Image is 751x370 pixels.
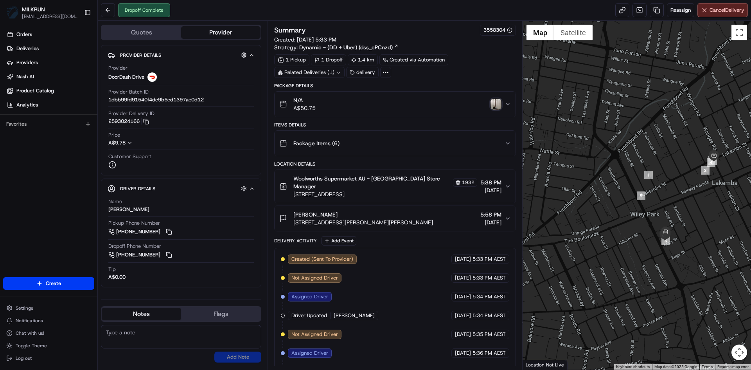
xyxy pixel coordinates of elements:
div: 1 Dropoff [311,54,346,65]
span: [STREET_ADDRESS][PERSON_NAME][PERSON_NAME] [293,218,433,226]
a: Analytics [3,99,97,111]
span: Customer Support [108,153,151,160]
button: [EMAIL_ADDRESS][DOMAIN_NAME] [22,13,78,20]
button: CancelDelivery [697,3,748,17]
span: 1932 [462,179,474,186]
button: Reassign [667,3,694,17]
span: [DATE] 5:33 PM [297,36,336,43]
span: Price [108,132,120,139]
span: Not Assigned Driver [291,331,338,338]
div: Related Deliveries (1) [274,67,345,78]
span: Product Catalog [16,87,54,94]
button: [PHONE_NUMBER] [108,251,173,259]
span: Tip [108,266,116,273]
span: Dropoff Phone Number [108,243,161,250]
button: N/AA$50.75photo_proof_of_delivery image [275,92,515,117]
button: MILKRUNMILKRUN[EMAIL_ADDRESS][DOMAIN_NAME] [3,3,81,22]
button: 2593024166 [108,118,149,125]
span: 5:34 PM AEST [473,293,506,300]
button: Woolworths Supermarket AU - [GEOGRAPHIC_DATA] Store Manager1932[STREET_ADDRESS]5:38 PM[DATE] [275,170,515,203]
span: [DATE] [480,186,501,194]
span: [DATE] [455,293,471,300]
span: Notifications [16,318,43,324]
span: Driver Details [120,186,155,192]
img: Google [525,359,550,370]
span: [DATE] [480,218,501,226]
span: Orders [16,31,32,38]
button: Provider [181,26,261,39]
span: Name [108,198,122,205]
span: [DATE] [455,350,471,357]
div: 1.4 km [348,54,378,65]
span: 5:58 PM [480,211,501,218]
div: 5 [637,191,645,200]
button: Map camera controls [731,345,747,360]
button: Chat with us! [3,328,94,339]
button: Quotes [102,26,181,39]
div: 6 [661,236,670,245]
a: Product Catalog [3,85,97,97]
div: 4 [707,158,715,167]
span: Package Items ( 6 ) [293,139,340,147]
button: A$9.78 [108,139,177,146]
span: [PERSON_NAME] [334,312,375,319]
span: 5:35 PM AEST [473,331,506,338]
span: [PHONE_NUMBER] [116,228,160,235]
a: Providers [3,56,97,69]
div: Location Details [274,161,516,167]
button: Toggle fullscreen view [731,25,747,40]
div: Strategy: [274,43,399,51]
div: 3 [708,156,717,165]
button: Notes [102,308,181,320]
button: 3558304 [483,27,512,34]
span: A$9.78 [108,139,126,146]
span: Woolworths Supermarket AU - [GEOGRAPHIC_DATA] Store Manager [293,175,451,190]
div: delivery [346,67,379,78]
button: Show street map [526,25,554,40]
span: 5:38 PM [480,179,501,186]
span: Cancel Delivery [710,7,744,14]
div: Items Details [274,122,516,128]
button: Package Items (6) [275,131,515,156]
span: Create [46,280,61,287]
h3: Summary [274,27,306,34]
button: Settings [3,303,94,314]
span: Assigned Driver [291,293,328,300]
a: Open this area in Google Maps (opens a new window) [525,359,550,370]
div: A$0.00 [108,274,126,281]
span: Provider Batch ID [108,88,149,96]
div: 1 [644,171,653,179]
span: [DATE] [455,331,471,338]
span: Deliveries [16,45,39,52]
a: Created via Automation [379,54,448,65]
button: Log out [3,353,94,364]
span: A$50.75 [293,104,316,112]
span: [DATE] [455,312,471,319]
span: Reassign [670,7,691,14]
span: 5:36 PM AEST [473,350,506,357]
span: 1dbb99fd91540f4de9b5ed1397ae0d12 [108,96,204,103]
span: Providers [16,59,38,66]
span: Pickup Phone Number [108,220,160,227]
span: Settings [16,305,33,311]
button: MILKRUN [22,5,45,13]
button: [PERSON_NAME][STREET_ADDRESS][PERSON_NAME][PERSON_NAME]5:58 PM[DATE] [275,206,515,231]
span: 5:33 PM AEST [473,274,506,282]
img: doordash_logo_v2.png [147,72,157,82]
span: Provider Delivery ID [108,110,155,117]
button: Keyboard shortcuts [616,364,650,370]
span: Provider [108,65,128,72]
a: Orders [3,28,97,41]
button: Toggle Theme [3,340,94,351]
span: Created (Sent To Provider) [291,256,353,263]
a: Dynamic - (DD + Uber) (dss_cPCnzd) [299,43,399,51]
button: Create [3,277,94,290]
a: Nash AI [3,70,97,83]
span: Dynamic - (DD + Uber) (dss_cPCnzd) [299,43,393,51]
a: Terms [702,365,713,369]
span: 5:33 PM AEST [473,256,506,263]
img: photo_proof_of_delivery image [490,99,501,110]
